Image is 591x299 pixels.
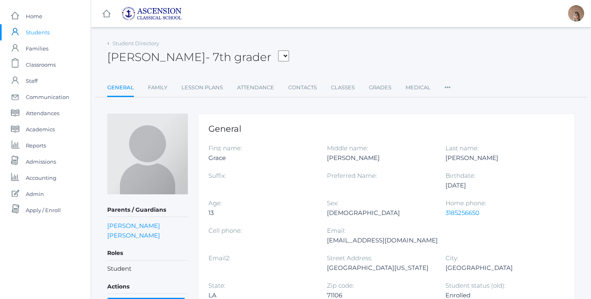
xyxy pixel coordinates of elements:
[208,144,242,152] label: First name:
[369,80,391,96] a: Grades
[445,254,458,262] label: City:
[26,105,59,121] span: Attendances
[208,208,315,218] div: 13
[208,199,222,207] label: Age:
[107,222,160,230] a: [PERSON_NAME]
[327,172,377,179] label: Preferred Name:
[107,246,188,260] h5: Roles
[327,199,339,207] label: Sex:
[206,50,271,64] span: - 7th grader
[327,282,354,289] label: Zip code:
[26,121,55,137] span: Academics
[26,137,46,154] span: Reports
[26,202,61,218] span: Apply / Enroll
[26,154,56,170] span: Admissions
[26,89,69,105] span: Communication
[26,40,48,57] span: Families
[331,80,355,96] a: Classes
[107,280,188,294] h5: Actions
[208,254,230,262] label: Email2:
[445,172,475,179] label: Birthdate:
[121,6,182,21] img: ascension-logo-blue-113fc29133de2fb5813e50b71547a291c5fdb7962bf76d49838a2a14a36269ea.jpg
[568,5,584,21] div: Becky Logan
[208,227,242,234] label: Cell phone:
[208,172,226,179] label: Suffix:
[445,209,479,217] a: 3185256650
[237,80,274,96] a: Attendance
[26,186,44,202] span: Admin
[112,40,159,46] a: Student Directory
[107,203,188,217] h5: Parents / Guardians
[445,153,552,163] div: [PERSON_NAME]
[107,80,134,97] a: General
[445,199,486,207] label: Home phone:
[327,236,438,245] div: [EMAIL_ADDRESS][DOMAIN_NAME]
[181,80,223,96] a: Lesson Plans
[208,124,564,133] h1: General
[288,80,317,96] a: Contacts
[445,282,506,289] label: Student status (old):
[445,144,479,152] label: Last name:
[208,282,225,289] label: State:
[26,57,56,73] span: Classrooms
[327,254,372,262] label: Street Address:
[107,232,160,239] a: [PERSON_NAME]
[327,153,433,163] div: [PERSON_NAME]
[327,208,433,218] div: [DEMOGRAPHIC_DATA]
[327,263,433,273] div: [GEOGRAPHIC_DATA][US_STATE]
[445,181,552,190] div: [DATE]
[107,51,289,63] h2: [PERSON_NAME]
[327,227,345,234] label: Email:
[208,153,315,163] div: Grace
[26,170,56,186] span: Accounting
[406,80,431,96] a: Medical
[26,8,42,24] span: Home
[445,263,552,273] div: [GEOGRAPHIC_DATA]
[26,24,50,40] span: Students
[327,144,368,152] label: Middle name:
[107,264,188,274] li: Student
[148,80,167,96] a: Family
[107,114,188,194] img: Grace Anderson
[26,73,37,89] span: Staff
